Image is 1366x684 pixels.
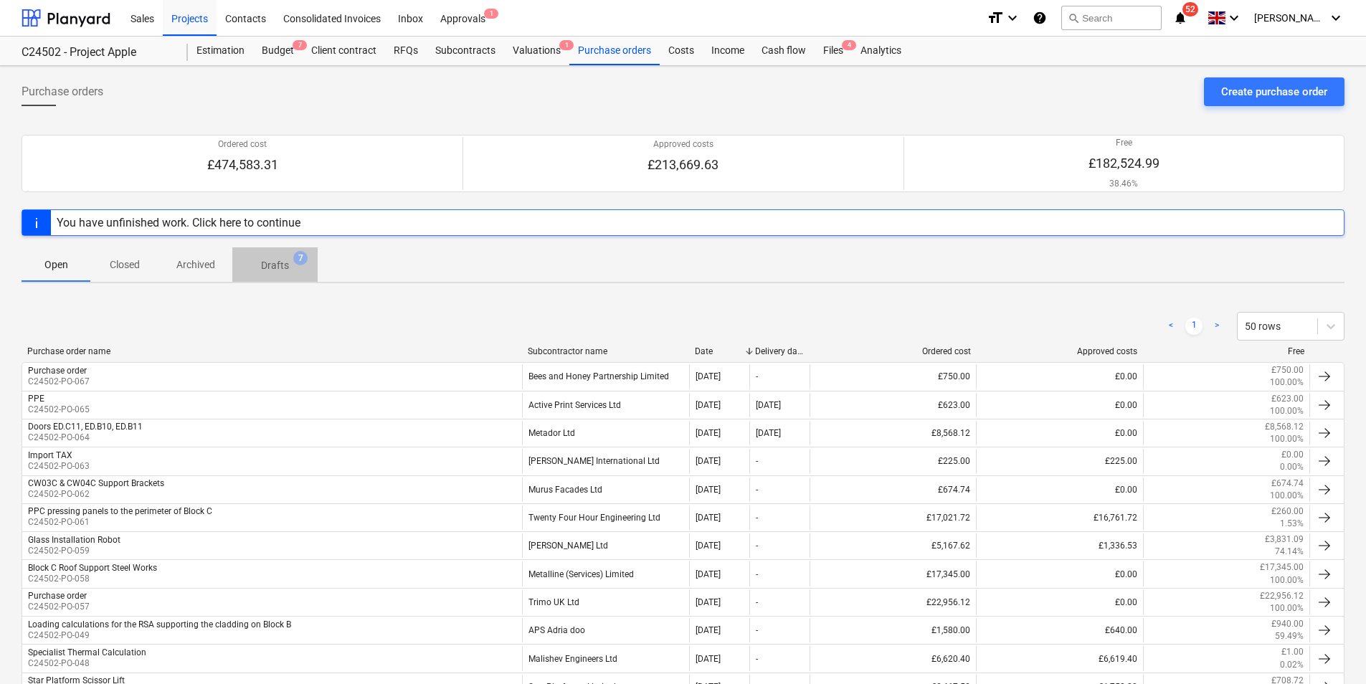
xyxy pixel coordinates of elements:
div: [DATE] [696,456,721,466]
div: Doors ED.C11, ED.B10, ED.B11 [28,422,143,432]
div: - [756,569,758,579]
div: CW03C & CW04C Support Brackets [28,478,164,488]
p: 38.46% [1088,178,1159,190]
a: Client contract [303,37,385,65]
div: £623.00 [810,393,976,417]
div: £674.74 [810,478,976,502]
div: Free [1149,346,1304,356]
div: Subcontracts [427,37,504,65]
div: [DATE] [696,569,721,579]
div: £225.00 [976,449,1142,473]
p: £17,345.00 [1260,561,1304,574]
div: Loading calculations for the RSA supporting the cladding on Block B [28,619,291,630]
div: Create purchase order [1221,82,1327,101]
a: Cash flow [753,37,815,65]
div: £750.00 [810,364,976,389]
div: £8,568.12 [810,421,976,445]
p: C24502-PO-048 [28,657,146,670]
div: Purchase order [28,591,87,601]
p: Drafts [261,258,289,273]
div: C24502 - Project Apple [22,45,171,60]
div: Import TAX [28,450,72,460]
p: C24502-PO-049 [28,630,291,642]
div: [DATE] [696,371,721,381]
span: [PERSON_NAME] Booree [1254,12,1326,24]
div: Glass Installation Robot [28,535,120,545]
div: Purchase order name [27,346,516,356]
div: RFQs [385,37,427,65]
div: £640.00 [976,618,1142,642]
i: keyboard_arrow_down [1004,9,1021,27]
p: C24502-PO-058 [28,573,157,585]
p: 100.00% [1270,602,1304,614]
p: C24502-PO-057 [28,601,90,613]
p: 0.00% [1280,461,1304,473]
p: £474,583.31 [207,156,278,174]
div: £22,956.12 [810,590,976,614]
div: [DATE] [756,428,781,438]
button: Create purchase order [1204,77,1344,106]
p: Free [1088,137,1159,149]
div: Delivery date [755,346,804,356]
span: 7 [293,251,308,265]
div: - [756,485,758,495]
p: 1.53% [1280,518,1304,530]
a: Income [703,37,753,65]
div: £0.00 [976,393,1142,417]
span: search [1068,12,1079,24]
a: Budget7 [253,37,303,65]
span: 4 [842,40,856,50]
p: C24502-PO-064 [28,432,143,444]
a: Files4 [815,37,852,65]
a: Costs [660,37,703,65]
div: - [756,456,758,466]
div: Bees and Honey Partnership Limited [522,364,688,389]
div: PPE [28,394,44,404]
p: C24502-PO-063 [28,460,90,472]
div: £5,167.62 [810,533,976,558]
p: Open [39,257,73,272]
div: £6,619.40 [976,646,1142,670]
div: £16,761.72 [976,505,1142,530]
a: Previous page [1162,318,1180,335]
p: 100.00% [1270,405,1304,417]
div: £0.00 [976,478,1142,502]
div: PPC pressing panels to the perimeter of Block C [28,506,212,516]
div: Metalline (Services) Limited [522,561,688,586]
div: Subcontractor name [528,346,683,356]
a: Valuations1 [504,37,569,65]
div: Murus Facades Ltd [522,478,688,502]
p: 100.00% [1270,574,1304,586]
div: Approved costs [982,346,1138,356]
p: C24502-PO-067 [28,376,90,388]
p: C24502-PO-059 [28,545,120,557]
div: Chat Widget [1294,615,1366,684]
div: Malishev Engineers Ltd [522,646,688,670]
a: Purchase orders [569,37,660,65]
div: Date [695,346,744,356]
span: 1 [484,9,498,19]
div: £0.00 [976,364,1142,389]
div: - [756,625,758,635]
div: [DATE] [696,625,721,635]
div: Valuations [504,37,569,65]
p: £674.74 [1271,478,1304,490]
i: Knowledge base [1033,9,1047,27]
div: Analytics [852,37,910,65]
div: You have unfinished work. Click here to continue [57,216,300,229]
p: £3,831.09 [1265,533,1304,546]
div: Budget [253,37,303,65]
div: [PERSON_NAME] International Ltd [522,449,688,473]
a: Page 1 is your current page [1185,318,1203,335]
div: [DATE] [696,485,721,495]
p: £940.00 [1271,618,1304,630]
div: £225.00 [810,449,976,473]
p: £0.00 [1281,449,1304,461]
span: 1 [559,40,574,50]
div: - [756,371,758,381]
p: 59.49% [1275,630,1304,642]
